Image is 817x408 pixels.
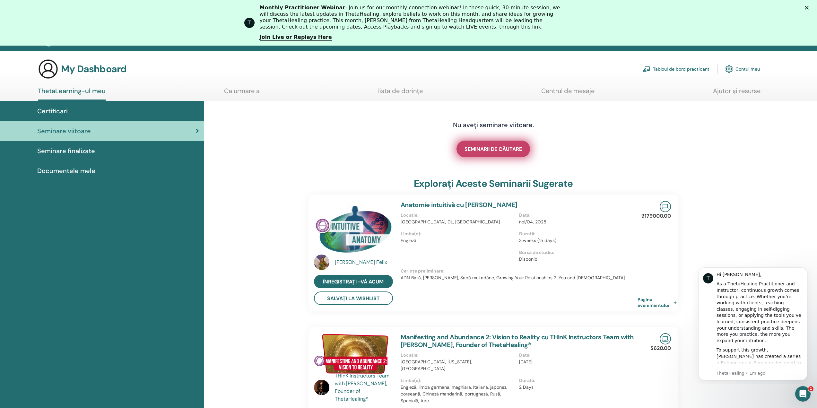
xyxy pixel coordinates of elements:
[541,87,595,100] a: Centrul de mesaje
[401,201,517,209] a: Anatomie intuitivă cu [PERSON_NAME]
[38,59,58,79] img: generic-user-icon.jpg
[260,34,332,41] a: Join Live or Replays Here
[795,386,811,402] iframe: Intercom live chat
[314,201,393,256] img: Anatomie intuitivă
[660,201,671,212] img: Live Online Seminar
[32,99,86,104] a: Enhancement Seminars
[378,87,423,100] a: lista de dorințe
[519,230,634,237] p: Durată :
[401,212,515,219] p: Locație :
[38,87,106,101] a: ThetaLearning-ul meu
[638,297,679,308] a: Pagina evenimentului
[401,352,515,359] p: Locație :
[519,384,634,391] p: 2 Days
[643,62,709,76] a: Tabloul de bord practicant
[401,274,638,281] p: ADN Bază, [PERSON_NAME], Sapă mai adânc, Growing Your Relationships 2: You and [DEMOGRAPHIC_DATA]
[519,256,634,263] p: Disponibil
[414,178,573,189] h3: Explorați aceste seminarii sugerate
[335,372,394,403] a: THInK Instructors Team with [PERSON_NAME], Founder of ThetaHealing®
[713,87,761,100] a: Ajutor și resurse
[401,268,638,274] p: Cerințe preliminare :
[61,63,126,75] h3: My Dashboard
[401,230,515,237] p: Limba(e) :
[37,106,68,116] span: Certificari
[401,377,515,384] p: Limba(e) :
[808,386,813,391] span: 1
[314,380,329,395] img: default.jpg
[401,219,515,225] p: [GEOGRAPHIC_DATA], DL, [GEOGRAPHIC_DATA]
[28,85,114,155] div: To support this growth, [PERSON_NAME] has created a series of designed to help you refine your kn...
[456,141,530,157] a: SEMINARII DE CĂUTARE
[314,275,393,288] a: Înregistrați -vă acum
[401,384,515,404] p: Engleză, limba germana, maghiară, Italiană, japonez, coreeană, Chineză mandarină, portugheză, Rus...
[643,66,650,72] img: chalkboard-teacher.svg
[519,377,634,384] p: Durată :
[519,219,634,225] p: noi/04, 2025
[519,237,634,244] p: 3 weeks (15 days)
[401,359,515,372] p: [GEOGRAPHIC_DATA], [US_STATE], [GEOGRAPHIC_DATA]
[314,333,393,374] img: Manifesting and Abundance 2: Vision to Reality
[519,212,634,219] p: Data :
[689,262,817,384] iframe: Intercom notifications message
[37,166,95,176] span: Documentele mele
[314,291,393,305] button: Salvați la Wishlist
[641,212,671,220] p: ₹179000.00
[37,126,91,136] span: Seminare viitoare
[725,64,733,74] img: cog.svg
[519,352,634,359] p: Data :
[244,18,255,28] div: Profile image for ThetaHealing
[401,237,515,244] p: Engleză
[725,62,760,76] a: Contul meu
[224,87,260,100] a: Ca urmare a
[650,344,671,352] p: $620.00
[37,146,95,156] span: Seminare finalizate
[519,359,634,365] p: [DATE]
[323,278,384,285] span: Înregistrați -vă acum
[260,4,345,11] b: Monthly Practitioner Webinar
[335,258,394,266] a: [PERSON_NAME] Felix
[805,6,811,10] div: Close
[401,333,634,349] a: Manifesting and Abundance 2: Vision to Reality cu THInK Instructors Team with [PERSON_NAME], Foun...
[314,255,329,270] img: default.jpg
[519,249,634,256] p: Bursa de studiu :
[660,333,671,344] img: Live Online Seminar
[392,121,595,129] h4: Nu aveți seminare viitoare.
[28,109,114,115] p: Message from ThetaHealing, sent 1m ago
[465,146,522,152] span: SEMINARII DE CĂUTARE
[260,4,563,30] div: - Join us for our monthly connection webinar! In these quick, 30-minute session, we will discuss ...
